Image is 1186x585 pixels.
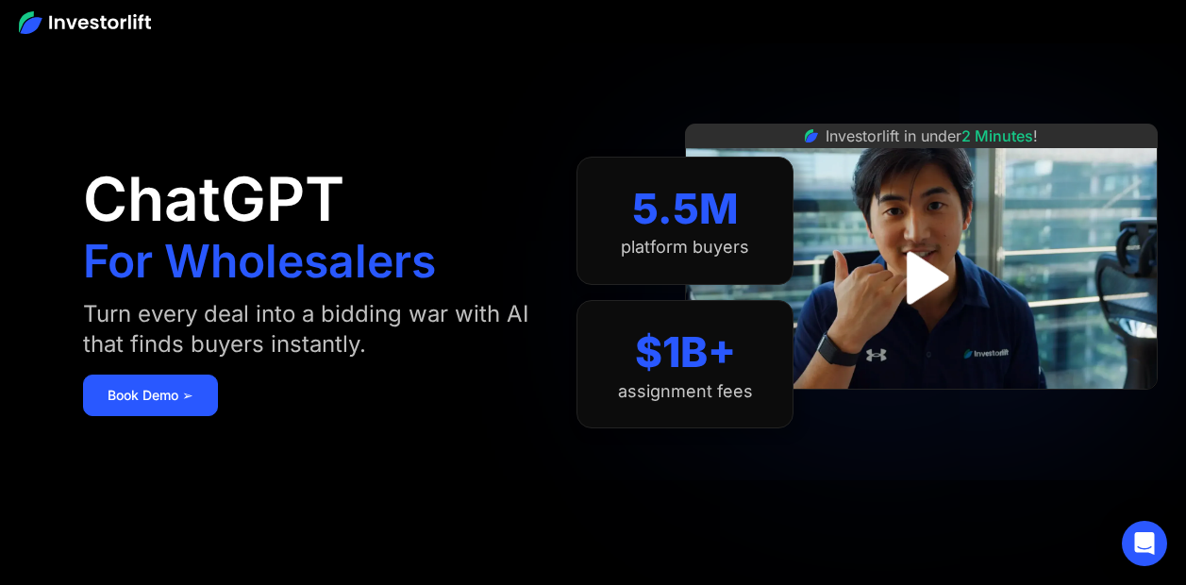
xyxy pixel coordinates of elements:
[879,236,963,320] a: open lightbox
[1122,521,1167,566] div: Open Intercom Messenger
[83,299,539,359] div: Turn every deal into a bidding war with AI that finds buyers instantly.
[961,126,1033,145] span: 2 Minutes
[618,381,753,402] div: assignment fees
[83,375,218,416] a: Book Demo ➢
[83,239,436,284] h1: For Wholesalers
[83,169,344,229] h1: ChatGPT
[632,184,739,234] div: 5.5M
[780,399,1063,422] iframe: Customer reviews powered by Trustpilot
[635,327,736,377] div: $1B+
[826,125,1038,147] div: Investorlift in under !
[621,237,749,258] div: platform buyers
